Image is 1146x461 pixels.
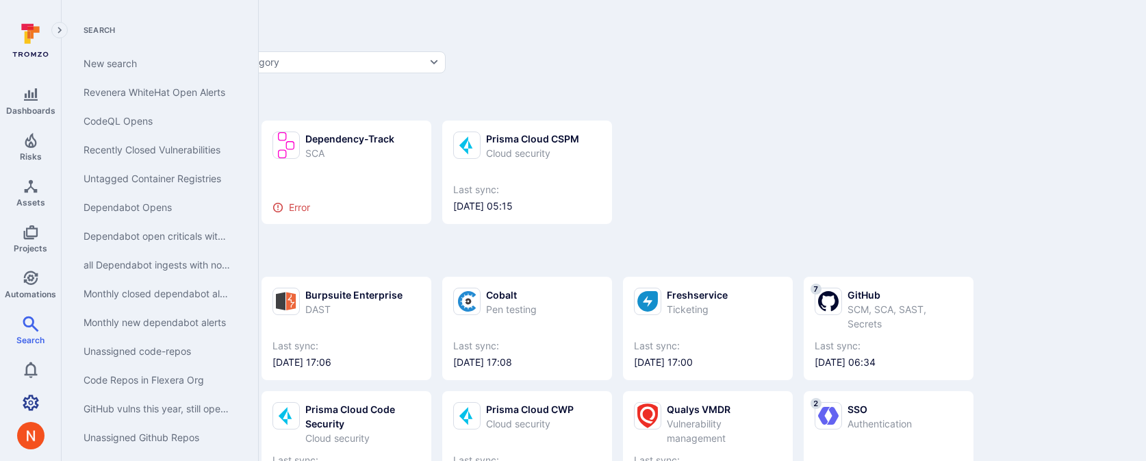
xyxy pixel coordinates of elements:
[634,339,782,353] span: Last sync:
[811,398,822,409] span: 2
[634,288,782,369] a: FreshserviceTicketingLast sync:[DATE] 17:00
[667,288,728,302] div: Freshservice
[272,202,420,213] div: Error
[51,22,68,38] button: Expand navigation menu
[815,288,963,369] a: 7GitHubSCM, SCA, SAST, SecretsLast sync:[DATE] 06:34
[486,402,574,416] div: Prisma Cloud CWP
[848,402,912,416] div: SSO
[453,199,601,213] span: [DATE] 05:15
[73,337,242,366] a: Unassigned code-repos
[17,422,44,449] img: ACg8ocIprwjrgDQnDsNSk9Ghn5p5-B8DpAKWoJ5Gi9syOE4K59tr4Q=s96-c
[667,302,728,316] div: Ticketing
[305,431,420,445] div: Cloud security
[305,132,394,146] div: Dependency-Track
[272,339,420,353] span: Last sync:
[848,288,963,302] div: GitHub
[73,49,242,78] a: New search
[453,339,601,353] span: Last sync:
[305,302,403,316] div: DAST
[73,308,242,337] a: Monthly new dependabot alerts
[73,136,242,164] a: Recently Closed Vulnerabilities
[453,356,601,369] span: [DATE] 17:08
[453,288,601,369] a: CobaltPen testingLast sync:[DATE] 17:08
[73,222,242,251] a: Dependabot open criticals with no assigned projects
[272,132,420,213] a: Dependency-TrackSCAError
[634,356,782,369] span: [DATE] 17:00
[73,251,242,279] a: all Dependabot ingests with no team assigned
[73,78,242,107] a: Revenera WhiteHat Open Alerts
[486,288,537,302] div: Cobalt
[17,422,44,449] div: Neeren Patki
[848,416,912,431] div: Authentication
[486,146,579,160] div: Cloud security
[667,402,782,416] div: Qualys VMDR
[486,302,537,316] div: Pen testing
[848,302,963,331] div: SCM, SCA, SAST, Secrets
[73,395,242,423] a: GitHub vulns this year, still open, Flexera One
[305,402,420,431] div: Prisma Cloud Code Security
[305,288,403,302] div: Burpsuite Enterprise
[73,279,242,308] a: Monthly closed dependabot alerts
[55,25,64,36] i: Expand navigation menu
[20,151,42,162] span: Risks
[73,164,242,193] a: Untagged Container Registries
[14,243,47,253] span: Projects
[16,335,44,345] span: Search
[667,416,782,445] div: Vulnerability management
[815,356,963,369] span: [DATE] 06:34
[811,284,822,295] span: 7
[272,288,420,369] a: Burpsuite EnterpriseDASTLast sync:[DATE] 17:06
[272,356,420,369] span: [DATE] 17:06
[815,339,963,353] span: Last sync:
[73,107,242,136] a: CodeQL Opens
[5,289,56,299] span: Automations
[6,105,55,116] span: Dashboards
[453,132,601,213] a: Prisma Cloud CSPMCloud securityLast sync:[DATE] 05:15
[16,197,45,208] span: Assets
[486,132,579,146] div: Prisma Cloud CSPM
[73,423,242,452] a: Unassigned Github Repos
[453,183,601,197] span: Last sync:
[73,366,242,395] a: Code Repos in Flexera Org
[73,193,242,222] a: Dependabot Opens
[486,416,574,431] div: Cloud security
[305,146,394,160] div: SCA
[231,51,446,73] button: Category
[73,25,242,36] span: Search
